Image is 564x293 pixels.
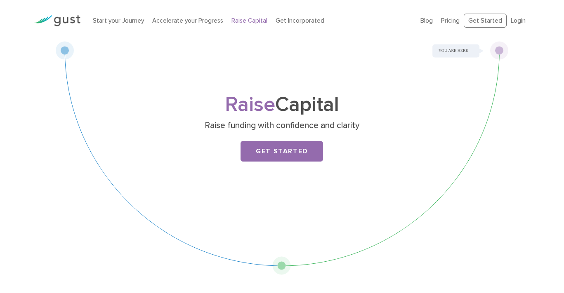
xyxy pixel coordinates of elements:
[152,17,223,24] a: Accelerate your Progress
[93,17,144,24] a: Start your Journey
[464,14,507,28] a: Get Started
[511,17,526,24] a: Login
[225,92,275,117] span: Raise
[122,120,442,131] p: Raise funding with confidence and clarity
[276,17,324,24] a: Get Incorporated
[420,17,433,24] a: Blog
[241,141,323,162] a: Get Started
[441,17,460,24] a: Pricing
[34,15,80,26] img: Gust Logo
[119,95,445,114] h1: Capital
[231,17,267,24] a: Raise Capital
